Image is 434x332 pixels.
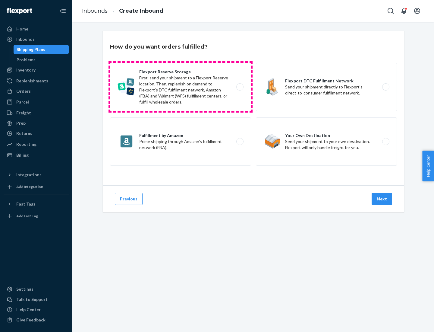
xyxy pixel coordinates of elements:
a: Settings [4,284,69,294]
button: Fast Tags [4,199,69,209]
a: Inbounds [4,34,69,44]
a: Parcel [4,97,69,107]
a: Add Integration [4,182,69,192]
a: Create Inbound [119,8,163,14]
div: Orders [16,88,31,94]
button: Previous [115,193,143,205]
div: Help Center [16,307,41,313]
a: Shipping Plans [14,45,69,54]
div: Inventory [16,67,36,73]
a: Inbounds [82,8,108,14]
a: Prep [4,118,69,128]
div: Settings [16,286,33,292]
div: Problems [17,57,36,63]
div: Fast Tags [16,201,36,207]
div: Integrations [16,172,42,178]
div: Give Feedback [16,317,46,323]
button: Give Feedback [4,315,69,325]
a: Billing [4,150,69,160]
a: Help Center [4,305,69,314]
div: Inbounds [16,36,35,42]
div: Returns [16,130,32,136]
div: Talk to Support [16,296,48,302]
h3: How do you want orders fulfilled? [110,43,208,51]
a: Home [4,24,69,34]
button: Open Search Box [385,5,397,17]
a: Freight [4,108,69,118]
div: Reporting [16,141,36,147]
div: Replenishments [16,78,48,84]
img: Flexport logo [7,8,32,14]
button: Next [372,193,392,205]
a: Talk to Support [4,295,69,304]
a: Problems [14,55,69,65]
ol: breadcrumbs [77,2,168,20]
div: Prep [16,120,26,126]
a: Reporting [4,139,69,149]
div: Home [16,26,28,32]
button: Open account menu [411,5,423,17]
div: Add Integration [16,184,43,189]
div: Billing [16,152,29,158]
button: Open notifications [398,5,410,17]
div: Freight [16,110,31,116]
div: Parcel [16,99,29,105]
button: Close Navigation [57,5,69,17]
div: Shipping Plans [17,46,45,53]
button: Integrations [4,170,69,180]
button: Help Center [422,151,434,181]
a: Orders [4,86,69,96]
a: Add Fast Tag [4,211,69,221]
div: Add Fast Tag [16,213,38,219]
a: Returns [4,129,69,138]
a: Inventory [4,65,69,75]
a: Replenishments [4,76,69,86]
